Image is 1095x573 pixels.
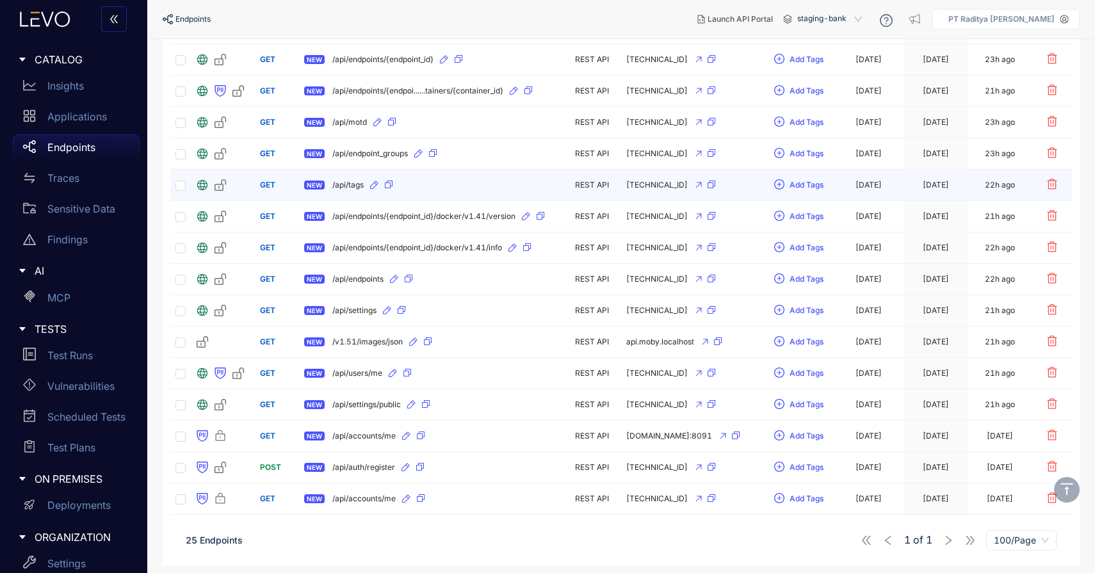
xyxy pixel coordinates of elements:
[790,463,823,472] span: Add Tags
[774,112,824,133] button: plus-circleAdd Tags
[304,275,325,284] span: NEW
[626,400,688,409] span: [TECHNICAL_ID]
[304,149,325,158] span: NEW
[790,181,823,190] span: Add Tags
[708,15,773,24] span: Launch API Portal
[774,493,784,504] span: plus-circle
[985,181,1015,190] div: 22h ago
[260,86,275,95] span: GET
[35,265,129,277] span: AI
[856,212,882,221] div: [DATE]
[985,275,1015,284] div: 22h ago
[260,337,275,346] span: GET
[304,369,325,378] span: NEW
[575,149,616,158] div: REST API
[47,411,126,423] p: Scheduled Tests
[47,442,95,453] p: Test Plans
[626,181,688,190] span: [TECHNICAL_ID]
[18,266,27,275] span: caret-right
[856,306,882,315] div: [DATE]
[923,149,949,158] div: [DATE]
[923,181,949,190] div: [DATE]
[8,524,140,551] div: ORGANIZATION
[774,426,824,446] button: plus-circleAdd Tags
[904,534,932,545] span: of
[774,300,824,321] button: plus-circleAdd Tags
[304,494,325,503] span: NEW
[47,292,70,303] p: MCP
[47,141,95,153] p: Endpoints
[774,206,824,227] button: plus-circleAdd Tags
[13,73,140,104] a: Insights
[575,306,616,315] div: REST API
[23,233,36,246] span: warning
[774,148,784,159] span: plus-circle
[13,493,140,524] a: Deployments
[304,243,325,252] span: NEW
[13,134,140,165] a: Endpoints
[923,306,949,315] div: [DATE]
[575,243,616,252] div: REST API
[332,432,396,440] span: /api/accounts/me
[985,243,1015,252] div: 22h ago
[47,499,111,511] p: Deployments
[260,399,275,409] span: GET
[575,432,616,440] div: REST API
[923,494,949,503] div: [DATE]
[790,149,823,158] span: Add Tags
[987,494,1013,503] div: [DATE]
[332,181,364,190] span: /api/tags
[332,118,367,127] span: /api/motd
[856,149,882,158] div: [DATE]
[101,6,127,32] button: double-left
[790,400,823,409] span: Add Tags
[923,212,949,221] div: [DATE]
[994,531,1049,550] span: 100/Page
[923,55,949,64] div: [DATE]
[575,463,616,472] div: REST API
[13,435,140,465] a: Test Plans
[985,337,1015,346] div: 21h ago
[332,243,502,252] span: /api/endpoints/{endpoint_id}/docker/v1.41/info
[790,55,823,64] span: Add Tags
[47,350,93,361] p: Test Runs
[626,118,688,127] span: [TECHNICAL_ID]
[47,380,115,392] p: Vulnerabilities
[774,269,824,289] button: plus-circleAdd Tags
[856,86,882,95] div: [DATE]
[47,172,79,184] p: Traces
[332,212,515,221] span: /api/endpoints/{endpoint_id}/docker/v1.41/version
[856,243,882,252] div: [DATE]
[260,54,275,64] span: GET
[175,15,211,24] span: Endpoints
[626,243,688,252] span: [TECHNICAL_ID]
[47,558,86,569] p: Settings
[304,337,325,346] span: NEW
[774,273,784,285] span: plus-circle
[626,432,712,440] span: [DOMAIN_NAME]:8091
[18,533,27,542] span: caret-right
[774,430,784,442] span: plus-circle
[790,494,823,503] span: Add Tags
[790,306,823,315] span: Add Tags
[774,49,824,70] button: plus-circleAdd Tags
[332,55,434,64] span: /api/endpoints/{endpoint_id}
[626,337,694,346] span: api.moby.localhost
[926,534,932,545] span: 1
[774,179,784,191] span: plus-circle
[687,9,783,29] button: Launch API Portal
[923,118,949,127] div: [DATE]
[13,196,140,227] a: Sensitive Data
[332,275,384,284] span: /api/endpoints
[774,81,824,101] button: plus-circleAdd Tags
[304,55,325,64] span: NEW
[856,463,882,472] div: [DATE]
[948,15,1055,24] p: PT Raditya [PERSON_NAME]
[774,117,784,128] span: plus-circle
[575,494,616,503] div: REST API
[856,55,882,64] div: [DATE]
[332,369,382,378] span: /api/users/me
[774,238,824,258] button: plus-circleAdd Tags
[774,242,784,254] span: plus-circle
[18,474,27,483] span: caret-right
